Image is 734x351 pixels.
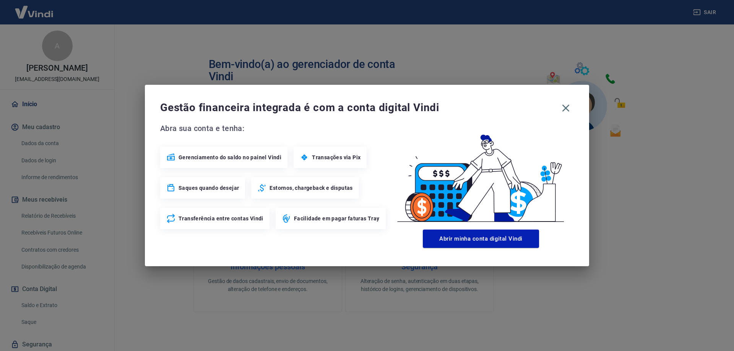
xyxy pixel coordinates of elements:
[179,215,263,222] span: Transferência entre contas Vindi
[270,184,352,192] span: Estornos, chargeback e disputas
[294,215,380,222] span: Facilidade em pagar faturas Tray
[160,100,558,115] span: Gestão financeira integrada é com a conta digital Vindi
[160,122,388,134] span: Abra sua conta e tenha:
[179,184,239,192] span: Saques quando desejar
[423,230,539,248] button: Abrir minha conta digital Vindi
[388,122,574,226] img: Good Billing
[312,154,361,161] span: Transações via Pix
[179,154,281,161] span: Gerenciamento do saldo no painel Vindi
